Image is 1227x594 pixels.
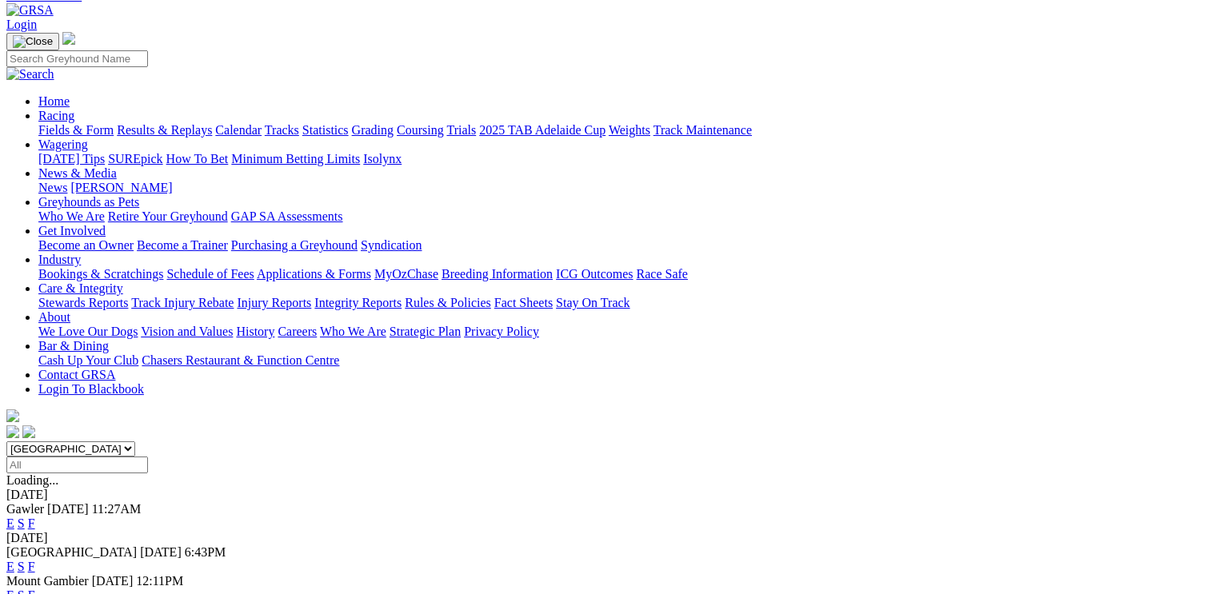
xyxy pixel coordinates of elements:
[6,67,54,82] img: Search
[609,123,650,137] a: Weights
[38,209,1221,224] div: Greyhounds as Pets
[314,296,402,309] a: Integrity Reports
[38,138,88,151] a: Wagering
[6,33,59,50] button: Toggle navigation
[22,425,35,438] img: twitter.svg
[479,123,606,137] a: 2025 TAB Adelaide Cup
[6,531,1221,545] div: [DATE]
[278,325,317,338] a: Careers
[231,209,343,223] a: GAP SA Assessments
[13,35,53,48] img: Close
[6,545,137,559] span: [GEOGRAPHIC_DATA]
[141,325,233,338] a: Vision and Values
[38,109,74,122] a: Racing
[18,516,25,530] a: S
[6,502,44,516] span: Gawler
[374,267,438,281] a: MyOzChase
[38,325,138,338] a: We Love Our Dogs
[464,325,539,338] a: Privacy Policy
[265,123,299,137] a: Tracks
[38,224,106,237] a: Get Involved
[237,296,311,309] a: Injury Reports
[142,353,339,367] a: Chasers Restaurant & Function Centre
[231,238,358,252] a: Purchasing a Greyhound
[442,267,553,281] a: Breeding Information
[397,123,444,137] a: Coursing
[38,353,138,367] a: Cash Up Your Club
[38,267,163,281] a: Bookings & Scratchings
[215,123,262,137] a: Calendar
[320,325,386,338] a: Who We Are
[38,195,139,209] a: Greyhounds as Pets
[70,181,172,194] a: [PERSON_NAME]
[361,238,422,252] a: Syndication
[38,209,105,223] a: Who We Are
[62,32,75,45] img: logo-grsa-white.png
[257,267,371,281] a: Applications & Forms
[38,166,117,180] a: News & Media
[6,574,89,588] span: Mount Gambier
[6,456,148,473] input: Select date
[6,516,14,530] a: E
[6,473,58,487] span: Loading...
[38,382,144,396] a: Login To Blackbook
[38,339,109,353] a: Bar & Dining
[556,296,629,309] a: Stay On Track
[38,238,1221,253] div: Get Involved
[92,574,134,588] span: [DATE]
[236,325,274,338] a: History
[6,560,14,573] a: E
[108,152,162,165] a: SUREpick
[38,152,1221,166] div: Wagering
[390,325,461,338] a: Strategic Plan
[108,209,228,223] a: Retire Your Greyhound
[6,425,19,438] img: facebook.svg
[38,310,70,324] a: About
[38,123,114,137] a: Fields & Form
[166,267,254,281] a: Schedule of Fees
[352,123,394,137] a: Grading
[38,238,134,252] a: Become an Owner
[6,50,148,67] input: Search
[92,502,142,516] span: 11:27AM
[231,152,360,165] a: Minimum Betting Limits
[28,516,35,530] a: F
[131,296,234,309] a: Track Injury Rebate
[18,560,25,573] a: S
[653,123,752,137] a: Track Maintenance
[38,353,1221,368] div: Bar & Dining
[38,296,128,309] a: Stewards Reports
[38,152,105,165] a: [DATE] Tips
[166,152,229,165] a: How To Bet
[38,267,1221,281] div: Industry
[185,545,226,559] span: 6:43PM
[137,238,228,252] a: Become a Trainer
[38,281,123,295] a: Care & Integrity
[28,560,35,573] a: F
[38,253,81,266] a: Industry
[140,545,182,559] span: [DATE]
[6,488,1221,502] div: [DATE]
[6,3,54,18] img: GRSA
[38,181,1221,195] div: News & Media
[494,296,553,309] a: Fact Sheets
[38,94,70,108] a: Home
[38,368,115,381] a: Contact GRSA
[117,123,212,137] a: Results & Replays
[38,181,67,194] a: News
[6,409,19,422] img: logo-grsa-white.png
[6,18,37,31] a: Login
[38,123,1221,138] div: Racing
[363,152,402,165] a: Isolynx
[302,123,349,137] a: Statistics
[136,574,183,588] span: 12:11PM
[38,296,1221,310] div: Care & Integrity
[47,502,89,516] span: [DATE]
[636,267,687,281] a: Race Safe
[556,267,633,281] a: ICG Outcomes
[405,296,491,309] a: Rules & Policies
[446,123,476,137] a: Trials
[38,325,1221,339] div: About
